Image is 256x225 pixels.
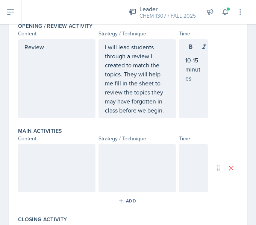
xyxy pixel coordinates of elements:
[120,198,136,204] div: Add
[139,12,196,20] div: CHEM 1307 / FALL 2025
[105,43,170,115] p: I will lead students through a review I created to match the topics. They will help me fill in th...
[179,30,208,38] div: Time
[18,22,93,30] label: Opening / Review Activity
[116,195,140,207] button: Add
[18,216,67,223] label: Closing Activity
[185,56,202,83] p: 10-15 minutes
[18,135,95,143] div: Content
[139,5,196,14] div: Leader
[18,127,62,135] label: Main Activities
[24,43,89,52] p: Review
[98,135,176,143] div: Strategy / Technique
[18,30,95,38] div: Content
[179,135,208,143] div: Time
[98,30,176,38] div: Strategy / Technique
